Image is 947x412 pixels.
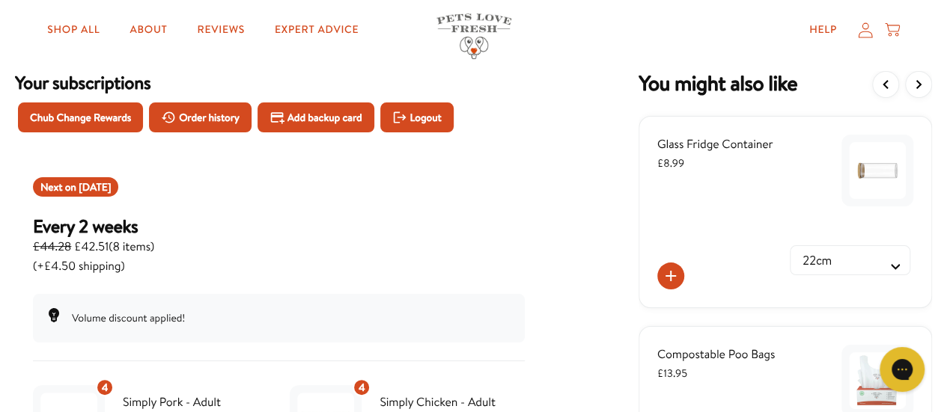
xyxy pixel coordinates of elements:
[123,393,267,412] span: Simply Pork - Adult
[657,136,773,153] span: Glass Fridge Container
[657,346,776,363] span: Compostable Poo Bags
[436,13,511,59] img: Pets Love Fresh
[96,378,114,396] div: 4 units of item: Simply Pork - Adult
[35,15,112,45] a: Shop All
[849,142,906,199] img: Glass Fridge Container
[40,179,111,194] span: Next on
[287,109,362,126] span: Add backup card
[872,71,899,98] button: View previous items
[849,352,906,409] img: Compostable Poo Bags
[905,71,932,98] button: View more items
[353,378,371,396] div: 4 units of item: Simply Chicken - Adult
[409,109,441,126] span: Logout
[872,342,932,397] iframe: Gorgias live chat messenger
[657,156,684,170] span: £8.99
[657,366,687,381] span: £13.95
[380,393,524,412] span: Simply Chicken - Adult
[639,71,797,98] h2: You might also want to add a one time order to your subscription.
[30,109,131,126] span: Chub Change Rewards
[33,215,154,237] h3: Every 2 weeks
[149,102,252,132] button: Order history
[33,215,525,276] div: Subscription for 8 items with cost £42.51. Renews Every 2 weeks
[186,15,257,45] a: Reviews
[118,15,179,45] a: About
[797,15,849,45] a: Help
[263,15,371,45] a: Expert Advice
[18,102,143,132] button: Chub Change Rewards
[33,237,154,256] span: £42.51 ( 8 items )
[258,102,374,132] button: Add backup card
[15,71,543,93] h3: Your subscriptions
[102,379,109,396] span: 4
[79,179,111,194] span: Sep 12, 2025 (Europe/London)
[33,177,118,197] div: Shipment 2025-09-11T23:00:00+00:00
[359,379,365,396] span: 4
[380,102,454,132] button: Logout
[33,256,154,276] span: (+£4.50 shipping)
[72,310,185,325] span: Volume discount applied!
[179,109,240,126] span: Order history
[33,239,71,255] s: £44.28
